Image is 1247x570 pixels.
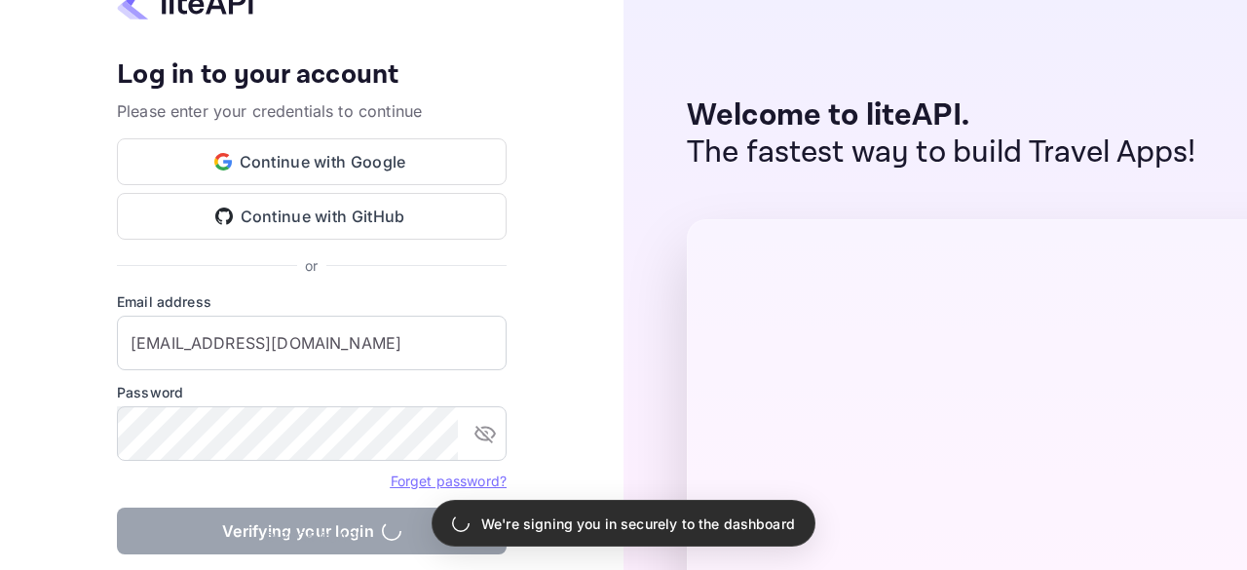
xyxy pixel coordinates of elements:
h4: Log in to your account [117,58,507,93]
p: We're signing you in securely to the dashboard [481,513,795,534]
p: © 2025 liteAPI [263,526,360,547]
button: Continue with Google [117,138,507,185]
p: The fastest way to build Travel Apps! [687,134,1196,171]
label: Email address [117,291,507,312]
a: Forget password? [391,473,507,489]
button: toggle password visibility [466,414,505,453]
label: Password [117,382,507,402]
input: Enter your email address [117,316,507,370]
p: Welcome to liteAPI. [687,97,1196,134]
p: Please enter your credentials to continue [117,99,507,123]
a: Forget password? [391,471,507,490]
button: Continue with GitHub [117,193,507,240]
p: or [305,255,318,276]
